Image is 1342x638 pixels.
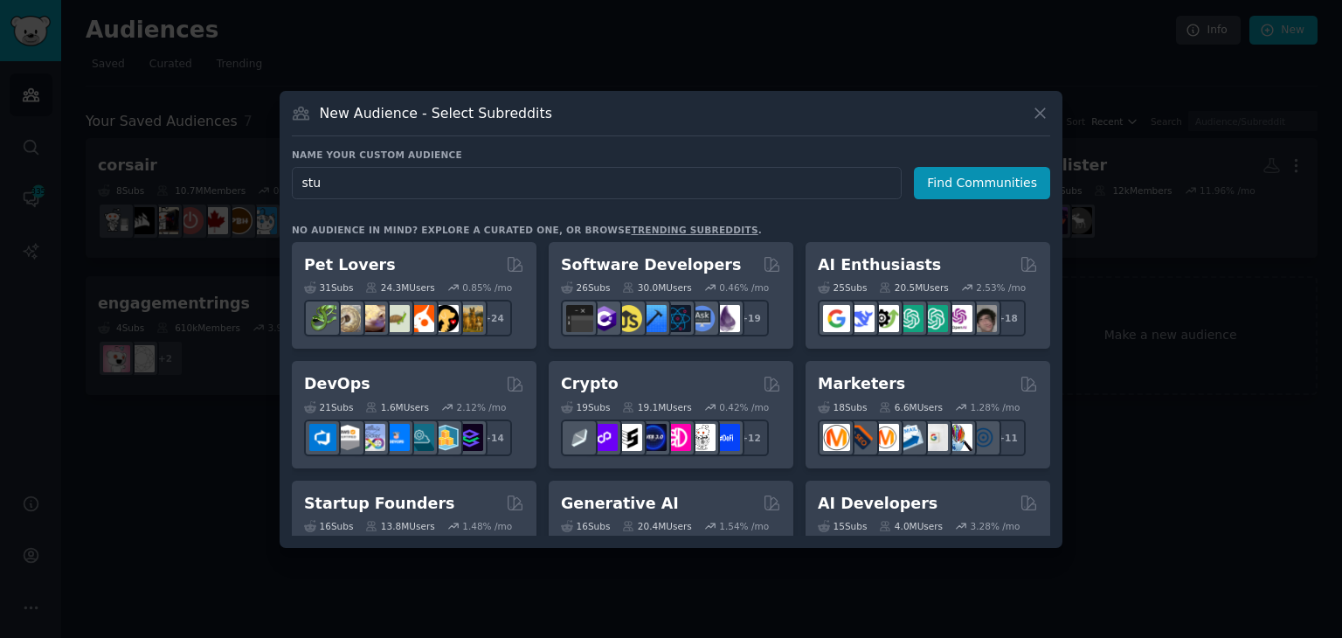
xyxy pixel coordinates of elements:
div: 16 Sub s [561,520,610,532]
img: azuredevops [309,424,336,451]
img: AskComputerScience [688,305,716,332]
img: herpetology [309,305,336,332]
button: Find Communities [914,167,1050,199]
img: CryptoNews [688,424,716,451]
h3: New Audience - Select Subreddits [320,104,552,122]
img: content_marketing [823,424,850,451]
img: chatgpt_prompts_ [921,305,948,332]
img: googleads [921,424,948,451]
img: AWS_Certified_Experts [334,424,361,451]
img: Docker_DevOps [358,424,385,451]
div: 19 Sub s [561,401,610,413]
div: 18 Sub s [818,401,867,413]
img: DevOpsLinks [383,424,410,451]
div: 2.12 % /mo [457,401,507,413]
div: 2.53 % /mo [976,281,1026,294]
div: 1.54 % /mo [719,520,769,532]
img: PetAdvice [432,305,459,332]
div: + 19 [732,300,769,336]
a: trending subreddits [631,225,757,235]
div: 0.85 % /mo [462,281,512,294]
img: ethfinance [566,424,593,451]
div: 20.4M Users [622,520,691,532]
img: DeepSeek [847,305,875,332]
img: ballpython [334,305,361,332]
h2: Software Developers [561,254,741,276]
div: 0.46 % /mo [719,281,769,294]
div: 21 Sub s [304,401,353,413]
img: AskMarketing [872,424,899,451]
img: software [566,305,593,332]
img: dogbreed [456,305,483,332]
div: 26 Sub s [561,281,610,294]
div: 6.6M Users [879,401,943,413]
div: 31 Sub s [304,281,353,294]
img: leopardgeckos [358,305,385,332]
div: + 12 [732,420,769,456]
img: Emailmarketing [896,424,923,451]
img: learnjavascript [615,305,642,332]
h3: Name your custom audience [292,149,1050,161]
h2: DevOps [304,373,370,395]
div: 25 Sub s [818,281,867,294]
div: 13.8M Users [365,520,434,532]
img: bigseo [847,424,875,451]
h2: Pet Lovers [304,254,396,276]
div: 3.28 % /mo [971,520,1020,532]
img: web3 [640,424,667,451]
img: aws_cdk [432,424,459,451]
div: 15 Sub s [818,520,867,532]
div: + 24 [475,300,512,336]
img: reactnative [664,305,691,332]
div: + 11 [989,420,1026,456]
img: platformengineering [407,424,434,451]
div: 24.3M Users [365,281,434,294]
h2: Startup Founders [304,493,454,515]
div: 0.42 % /mo [719,401,769,413]
div: 1.48 % /mo [462,520,512,532]
h2: Marketers [818,373,905,395]
div: 20.5M Users [879,281,948,294]
img: chatgpt_promptDesign [896,305,923,332]
h2: AI Developers [818,493,937,515]
img: ArtificalIntelligence [970,305,997,332]
img: OnlineMarketing [970,424,997,451]
div: 16 Sub s [304,520,353,532]
h2: Crypto [561,373,619,395]
div: + 14 [475,420,512,456]
img: turtle [383,305,410,332]
div: 30.0M Users [622,281,691,294]
img: OpenAIDev [945,305,972,332]
img: ethstaker [615,424,642,451]
img: AItoolsCatalog [872,305,899,332]
img: GoogleGeminiAI [823,305,850,332]
h2: Generative AI [561,493,679,515]
div: 19.1M Users [622,401,691,413]
img: defiblockchain [664,424,691,451]
img: MarketingResearch [945,424,972,451]
img: csharp [591,305,618,332]
h2: AI Enthusiasts [818,254,941,276]
div: 4.0M Users [879,520,943,532]
img: iOSProgramming [640,305,667,332]
img: 0xPolygon [591,424,618,451]
input: Pick a short name, like "Digital Marketers" or "Movie-Goers" [292,167,902,199]
div: No audience in mind? Explore a curated one, or browse . [292,224,762,236]
img: elixir [713,305,740,332]
div: 1.28 % /mo [971,401,1020,413]
img: PlatformEngineers [456,424,483,451]
div: 1.6M Users [365,401,429,413]
div: + 18 [989,300,1026,336]
img: cockatiel [407,305,434,332]
img: defi_ [713,424,740,451]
